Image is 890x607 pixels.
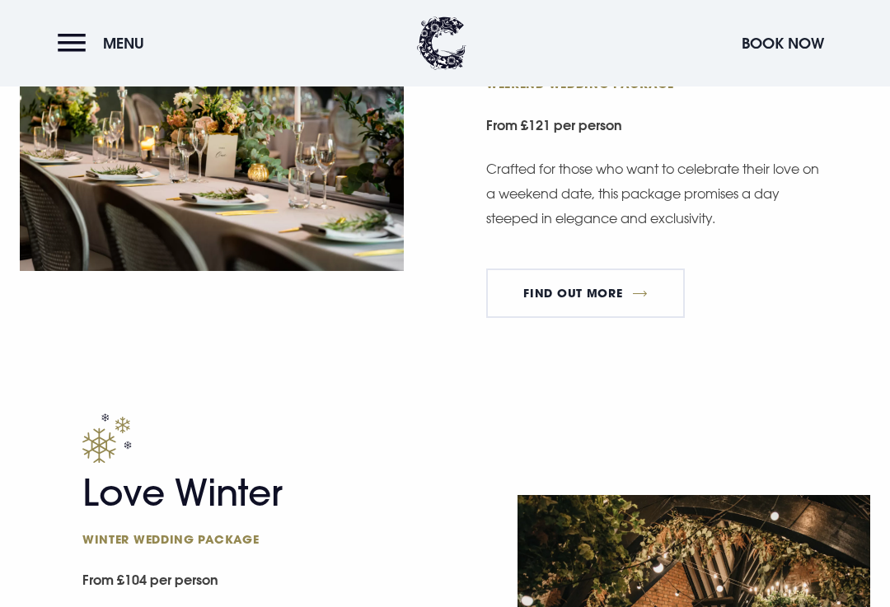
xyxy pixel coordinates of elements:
img: Reception set up at a Wedding Venue Northern Ireland [20,15,404,271]
span: Winter wedding package [82,531,404,547]
p: Crafted for those who want to celebrate their love on a weekend date, this package promises a day... [486,156,824,231]
h2: Love Winter [82,471,404,547]
button: Book Now [733,26,832,61]
img: Clandeboye Lodge [417,16,466,70]
small: From £104 per person [82,563,435,600]
a: FIND OUT MORE [486,268,685,318]
button: Menu [58,26,152,61]
small: From £121 per person [486,109,870,146]
span: Menu [103,34,144,53]
img: Wonderful winter package page icon [82,413,132,463]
